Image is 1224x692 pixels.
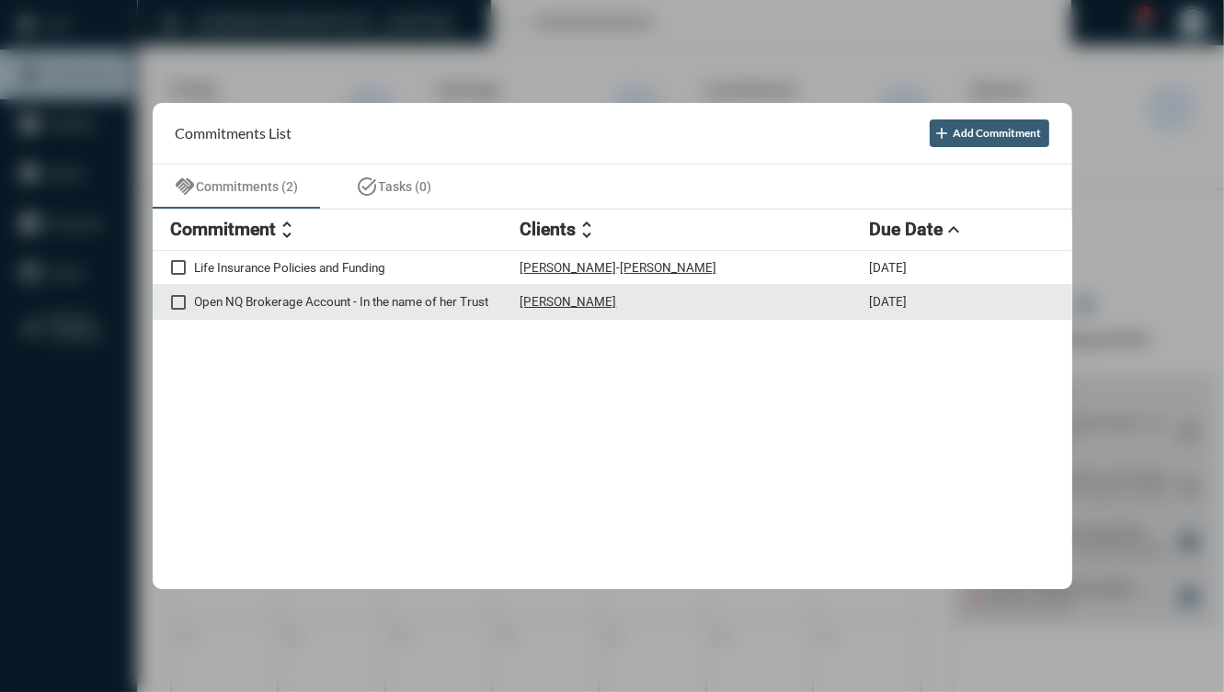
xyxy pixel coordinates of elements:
mat-icon: handshake [175,176,197,198]
mat-icon: expand_less [944,219,966,241]
h2: Clients [520,219,577,240]
p: [PERSON_NAME] [520,294,617,309]
p: [PERSON_NAME] [520,260,617,275]
h2: Commitment [171,219,277,240]
span: Commitments (2) [197,179,299,194]
p: Open NQ Brokerage Account - In the name of her Trust [195,294,520,309]
h2: Commitments List [176,124,292,142]
mat-icon: unfold_more [577,219,599,241]
mat-icon: add [933,124,952,142]
mat-icon: task_alt [357,176,379,198]
button: Add Commitment [930,119,1049,147]
h2: Due Date [870,219,944,240]
p: - [617,260,621,275]
span: Tasks (0) [379,179,432,194]
p: Life Insurance Policies and Funding [195,260,520,275]
p: [PERSON_NAME] [621,260,717,275]
mat-icon: unfold_more [277,219,299,241]
p: [DATE] [870,260,908,275]
p: [DATE] [870,294,908,309]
